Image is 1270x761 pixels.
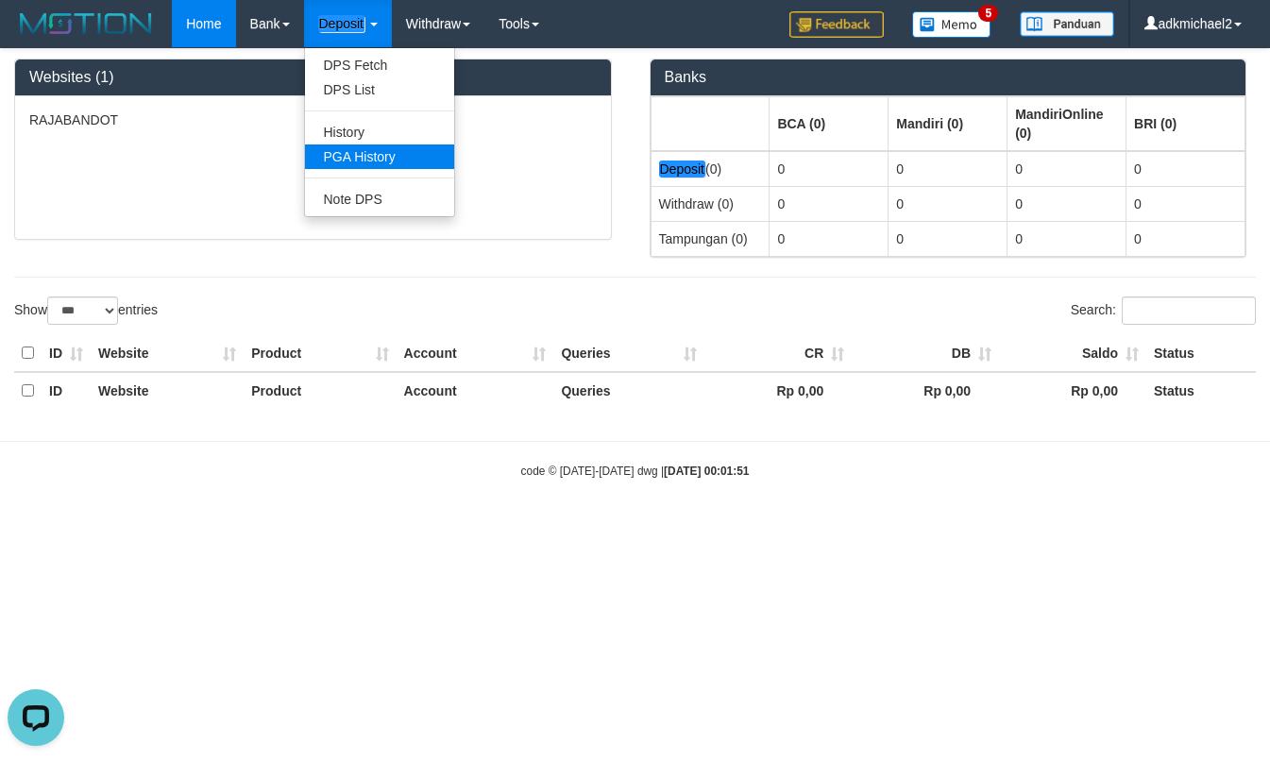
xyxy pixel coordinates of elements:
[770,96,889,151] th: Group: activate to sort column ascending
[397,372,554,409] th: Account
[912,11,991,38] img: Button%20Memo.svg
[1126,151,1245,187] td: 0
[553,335,704,372] th: Queries
[704,372,852,409] th: Rp 0,00
[789,11,884,38] img: Feedback.jpg
[665,69,1232,86] h3: Banks
[1146,372,1256,409] th: Status
[42,372,91,409] th: ID
[664,465,749,478] strong: [DATE] 00:01:51
[1008,221,1126,256] td: 0
[651,221,770,256] td: Tampungan (0)
[1020,11,1114,37] img: panduan.png
[889,96,1008,151] th: Group: activate to sort column ascending
[889,151,1008,187] td: 0
[889,221,1008,256] td: 0
[8,8,64,64] button: Open LiveChat chat widget
[1071,296,1256,325] label: Search:
[889,186,1008,221] td: 0
[14,9,158,38] img: MOTION_logo.png
[651,186,770,221] td: Withdraw (0)
[999,335,1146,372] th: Saldo
[1008,186,1126,221] td: 0
[244,335,396,372] th: Product
[659,161,705,178] em: Deposit
[305,53,454,77] a: DPS Fetch
[852,335,999,372] th: DB
[770,151,889,187] td: 0
[305,187,454,211] a: Note DPS
[1122,296,1256,325] input: Search:
[318,15,364,32] em: Deposit
[651,151,770,187] td: (0)
[244,372,396,409] th: Product
[999,372,1146,409] th: Rp 0,00
[397,335,554,372] th: Account
[553,372,704,409] th: Queries
[651,96,770,151] th: Group: activate to sort column ascending
[29,69,597,86] h3: Websites (1)
[42,335,91,372] th: ID
[91,372,244,409] th: Website
[29,110,597,129] p: RAJABANDOT
[852,372,999,409] th: Rp 0,00
[1126,96,1245,151] th: Group: activate to sort column ascending
[305,77,454,102] a: DPS List
[770,221,889,256] td: 0
[14,296,158,325] label: Show entries
[978,5,998,22] span: 5
[770,186,889,221] td: 0
[521,465,750,478] small: code © [DATE]-[DATE] dwg |
[704,335,852,372] th: CR
[91,335,244,372] th: Website
[47,296,118,325] select: Showentries
[1146,335,1256,372] th: Status
[1008,96,1126,151] th: Group: activate to sort column ascending
[1008,151,1126,187] td: 0
[1126,186,1245,221] td: 0
[305,144,454,169] a: PGA History
[305,120,454,144] a: History
[1126,221,1245,256] td: 0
